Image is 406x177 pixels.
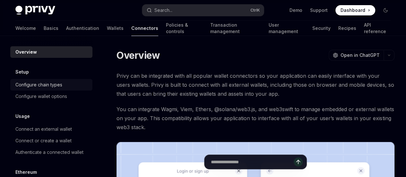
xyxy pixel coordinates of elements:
a: Overview [10,46,92,58]
a: Security [312,21,331,36]
a: Dashboard [335,5,375,15]
a: Connectors [131,21,158,36]
a: Authenticate a connected wallet [10,146,92,158]
a: Transaction management [210,21,261,36]
div: Configure chain types [15,81,62,89]
button: Send message [294,157,303,166]
span: Open in ChatGPT [341,52,380,58]
div: Configure wallet options [15,93,67,100]
a: Basics [44,21,58,36]
div: Overview [15,48,37,56]
a: Configure wallet options [10,91,92,102]
a: Policies & controls [166,21,203,36]
a: Configure chain types [10,79,92,91]
button: Toggle dark mode [380,5,391,15]
h5: Setup [15,68,29,76]
a: Authentication [66,21,99,36]
div: Authenticate a connected wallet [15,148,83,156]
h5: Usage [15,112,30,120]
button: Open in ChatGPT [329,50,384,61]
h1: Overview [117,49,160,61]
a: Demo [289,7,302,13]
a: Welcome [15,21,36,36]
span: Dashboard [341,7,365,13]
a: API reference [364,21,391,36]
span: Ctrl K [250,8,260,13]
a: Connect an external wallet [10,123,92,135]
div: Search... [154,6,172,14]
a: Connect or create a wallet [10,135,92,146]
a: Support [310,7,328,13]
span: You can integrate Wagmi, Viem, Ethers, @solana/web3.js, and web3swift to manage embedded or exter... [117,105,394,132]
div: Connect or create a wallet [15,137,72,145]
h5: Ethereum [15,168,37,176]
a: User management [269,21,305,36]
a: Wallets [107,21,124,36]
a: Recipes [338,21,356,36]
img: dark logo [15,6,55,15]
span: Privy can be integrated with all popular wallet connectors so your application can easily interfa... [117,71,394,98]
div: Connect an external wallet [15,125,72,133]
button: Search...CtrlK [142,4,264,16]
